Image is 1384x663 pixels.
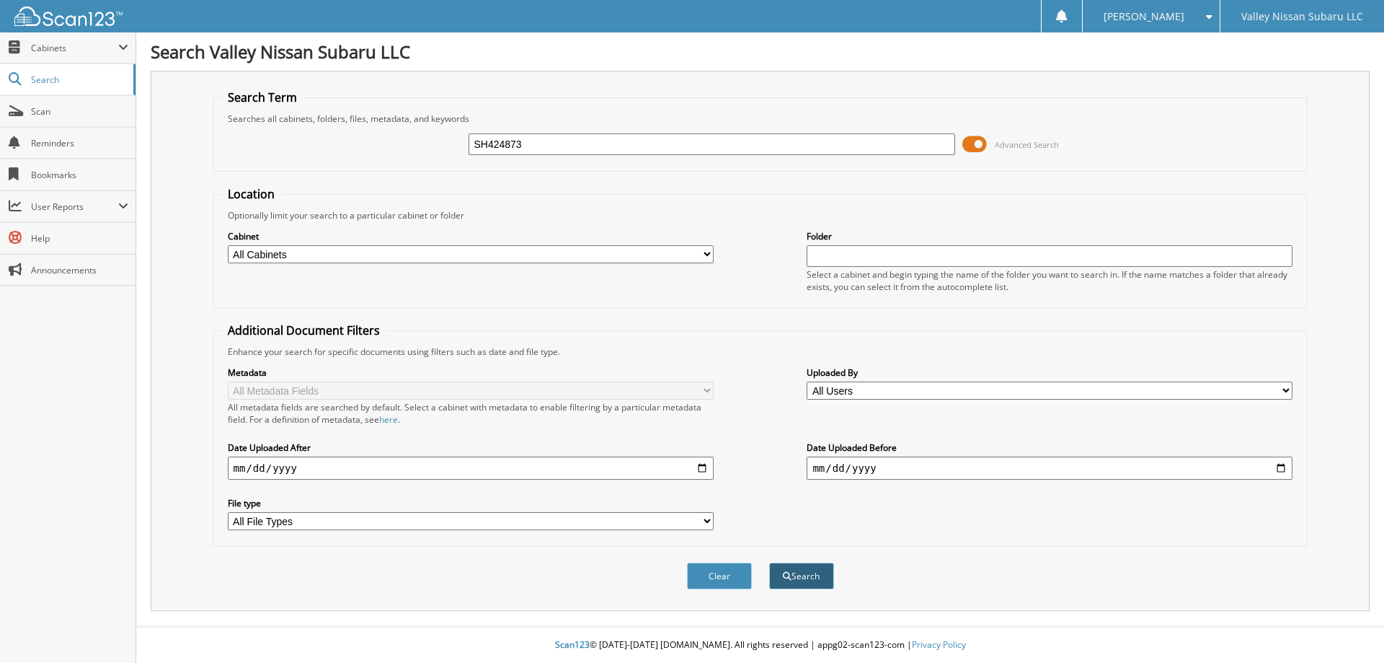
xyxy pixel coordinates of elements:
a: Privacy Policy [912,638,966,651]
h1: Search Valley Nissan Subaru LLC [151,40,1370,63]
input: end [807,457,1292,480]
span: Help [31,232,128,245]
label: Folder [807,230,1292,242]
button: Clear [687,563,752,589]
span: User Reports [31,201,118,213]
div: Searches all cabinets, folders, files, metadata, and keywords [221,113,1300,125]
span: Announcements [31,264,128,276]
div: Optionally limit your search to a particular cabinet or folder [221,209,1300,221]
label: Cabinet [228,230,714,242]
span: Search [31,74,126,86]
span: Cabinets [31,42,118,54]
span: [PERSON_NAME] [1104,12,1184,21]
label: File type [228,497,714,509]
span: Valley Nissan Subaru LLC [1241,12,1363,21]
legend: Location [221,186,282,202]
span: Scan [31,105,128,118]
img: scan123-logo-white.svg [14,6,123,26]
label: Date Uploaded After [228,442,714,454]
div: All metadata fields are searched by default. Select a cabinet with metadata to enable filtering b... [228,401,714,426]
legend: Search Term [221,89,304,105]
legend: Additional Document Filters [221,322,387,338]
span: Bookmarks [31,169,128,181]
label: Uploaded By [807,366,1292,379]
div: Enhance your search for specific documents using filters such as date and file type. [221,346,1300,358]
div: Select a cabinet and begin typing the name of the folder you want to search in. If the name match... [807,268,1292,293]
label: Date Uploaded Before [807,442,1292,454]
span: Reminders [31,137,128,149]
div: © [DATE]-[DATE] [DOMAIN_NAME]. All rights reserved | appg02-scan123-com | [136,628,1384,663]
span: Advanced Search [995,139,1059,150]
button: Search [769,563,834,589]
input: start [228,457,714,480]
label: Metadata [228,366,714,379]
a: here [379,413,398,426]
iframe: Chat Widget [1312,594,1384,663]
span: Scan123 [555,638,590,651]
